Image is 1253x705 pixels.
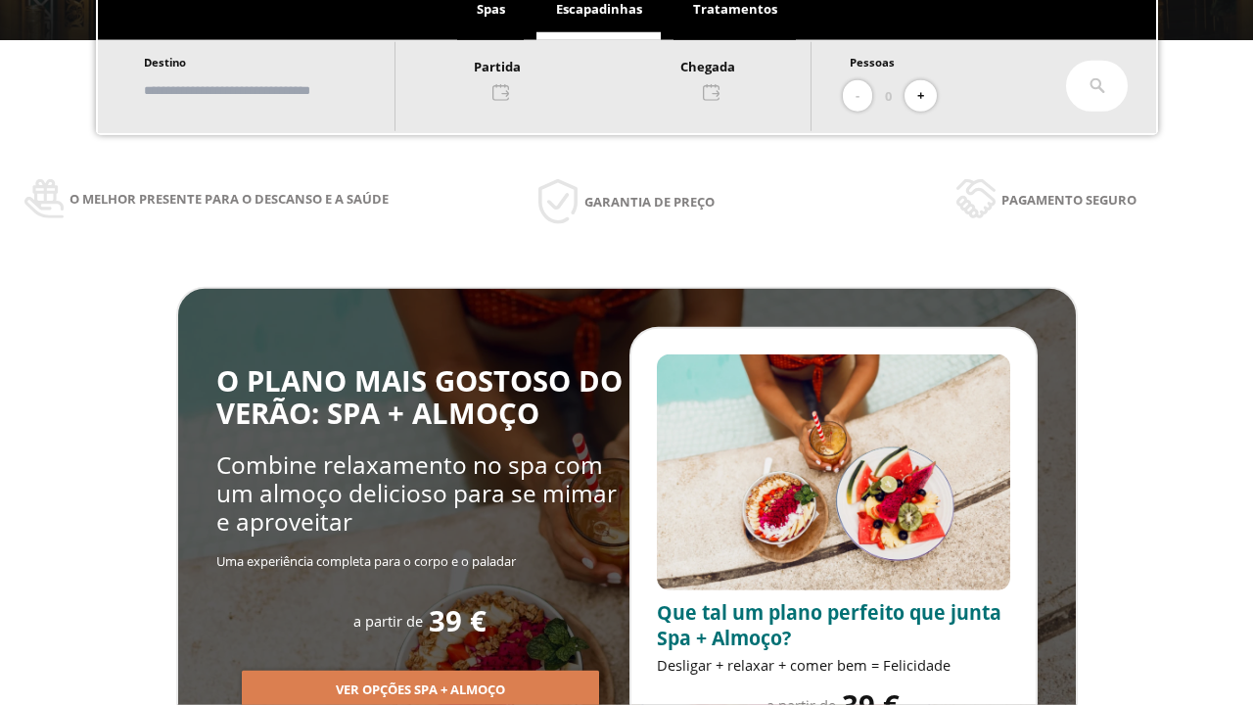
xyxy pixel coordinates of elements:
[850,55,895,70] span: Pessoas
[216,361,623,433] span: O PLANO MAIS GOSTOSO DO VERÃO: SPA + ALMOÇO
[657,655,951,675] span: Desligar + relaxar + comer bem = Felicidade
[429,605,487,637] span: 39 €
[657,599,1001,651] span: Que tal um plano perfeito que junta Spa + Almoço?
[353,611,423,631] span: a partir de
[885,85,892,107] span: 0
[336,681,505,700] span: Ver opções Spa + Almoço
[843,80,872,113] button: -
[144,55,186,70] span: Destino
[657,354,1010,590] img: promo-sprunch.ElVl7oUD.webp
[70,188,389,210] span: O melhor presente para o descanso e a saúde
[584,191,715,212] span: Garantia de preço
[905,80,937,113] button: +
[1001,189,1137,211] span: Pagamento seguro
[216,552,516,570] span: Uma experiência completa para o corpo e o paladar
[216,448,617,539] span: Combine relaxamento no spa com um almoço delicioso para se mimar e aproveitar
[242,681,599,698] a: Ver opções Spa + Almoço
